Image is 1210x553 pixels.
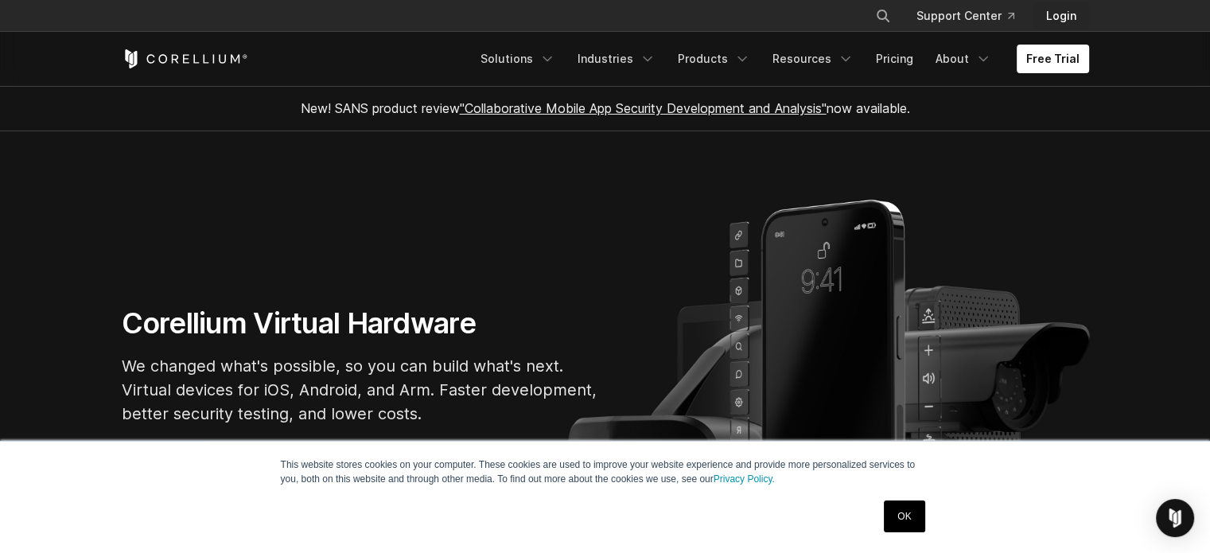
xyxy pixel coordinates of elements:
h1: Corellium Virtual Hardware [122,306,599,341]
a: Industries [568,45,665,73]
a: Privacy Policy. [714,473,775,485]
a: Support Center [904,2,1027,30]
button: Search [869,2,897,30]
div: Open Intercom Messenger [1156,499,1194,537]
span: New! SANS product review now available. [301,100,910,116]
a: Solutions [471,45,565,73]
div: Navigation Menu [471,45,1089,73]
p: We changed what's possible, so you can build what's next. Virtual devices for iOS, Android, and A... [122,354,599,426]
a: Free Trial [1017,45,1089,73]
a: Pricing [866,45,923,73]
a: Login [1033,2,1089,30]
a: OK [884,500,924,532]
a: Products [668,45,760,73]
p: This website stores cookies on your computer. These cookies are used to improve your website expe... [281,458,930,486]
a: Resources [763,45,863,73]
a: About [926,45,1001,73]
div: Navigation Menu [856,2,1089,30]
a: Corellium Home [122,49,248,68]
a: "Collaborative Mobile App Security Development and Analysis" [460,100,827,116]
